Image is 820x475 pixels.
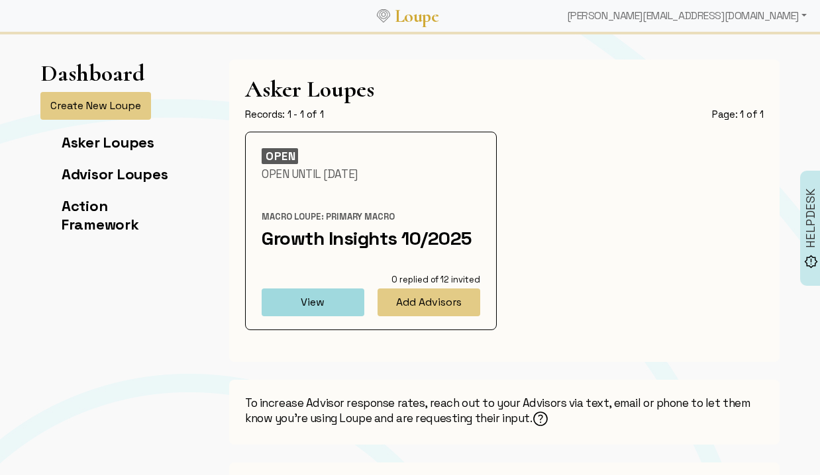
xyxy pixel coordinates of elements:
[262,288,364,316] button: View
[262,167,480,181] div: Open Until [DATE]
[377,9,390,22] img: Loupe Logo
[245,75,764,103] h1: Asker Loupes
[262,211,480,223] div: Macro Loupe: Primary Macro
[62,165,168,183] a: Advisor Loupes
[562,3,812,29] div: [PERSON_NAME][EMAIL_ADDRESS][DOMAIN_NAME]
[712,108,764,121] div: Page: 1 of 1
[378,274,480,286] div: 0 replied of 12 invited
[262,226,472,250] a: Growth Insights 10/2025
[40,92,151,120] button: Create New Loupe
[390,4,443,28] a: Loupe
[62,133,154,151] a: Asker Loupes
[229,380,780,445] div: To increase Advisor response rates, reach out to your Advisors via text, email or phone to let th...
[245,108,324,121] div: Records: 1 - 1 of 1
[804,255,818,269] img: brightness_alert_FILL0_wght500_GRAD0_ops.svg
[532,410,549,427] img: Help
[378,288,480,316] button: Add Advisors
[262,148,298,164] div: OPEN
[40,60,179,247] app-left-page-nav: Dashboard
[40,60,145,87] h1: Dashboard
[62,196,139,234] a: Action Framework
[532,410,549,429] helpicon: How to Ping Your Advisors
